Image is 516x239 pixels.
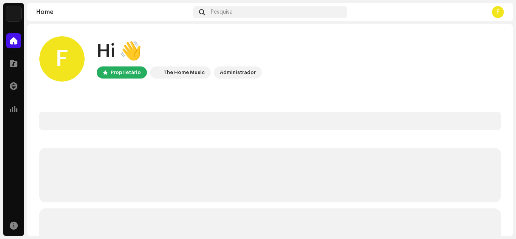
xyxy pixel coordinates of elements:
div: Home [36,9,190,15]
div: F [39,36,85,82]
div: The Home Music [164,68,205,77]
div: Hi 👋 [97,39,262,63]
div: Administrador [220,68,256,77]
img: c86870aa-2232-4ba3-9b41-08f587110171 [151,68,161,77]
img: c86870aa-2232-4ba3-9b41-08f587110171 [6,6,21,21]
div: F [492,6,504,18]
span: Pesquisa [211,9,233,15]
div: Proprietário [111,68,141,77]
